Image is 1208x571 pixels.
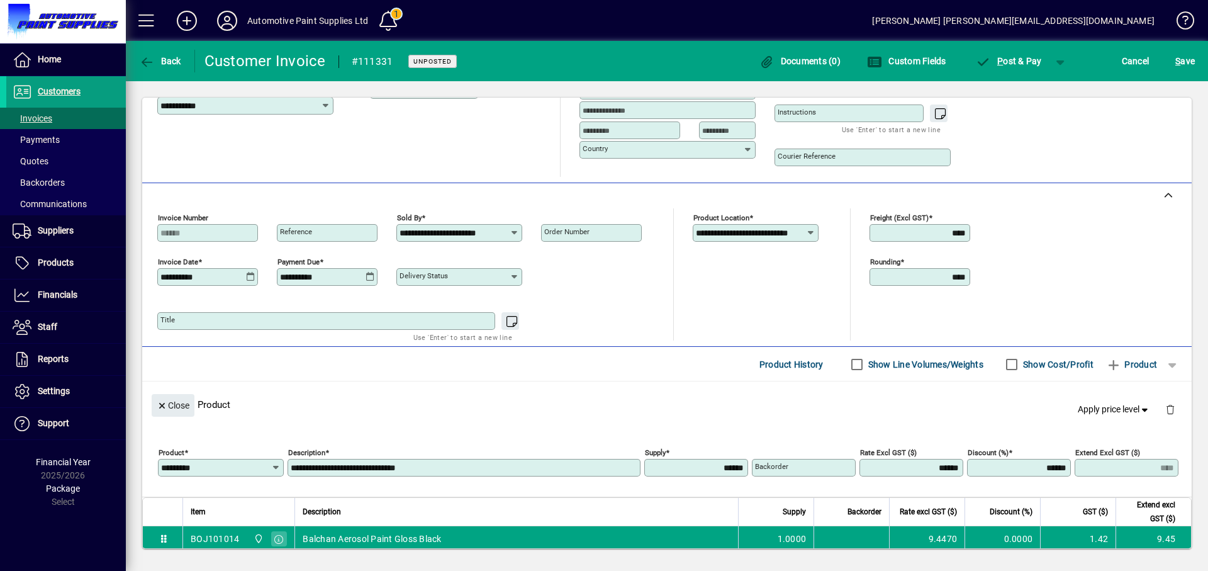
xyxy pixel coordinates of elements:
div: Customer Invoice [204,51,326,71]
span: Unposted [413,57,452,65]
span: 1.0000 [778,533,807,545]
span: Discount (%) [990,505,1032,519]
mat-label: Extend excl GST ($) [1075,448,1140,457]
span: ave [1175,51,1195,71]
a: Support [6,408,126,439]
button: Close [152,394,194,417]
td: 9.45 [1116,526,1191,551]
span: Communications [13,199,87,209]
span: Documents (0) [759,56,841,66]
label: Show Cost/Profit [1021,358,1093,371]
span: ost & Pay [976,56,1042,66]
a: Invoices [6,108,126,129]
span: Rate excl GST ($) [900,505,957,519]
app-page-header-button: Close [148,399,198,410]
a: Quotes [6,150,126,172]
span: Close [157,395,189,416]
span: P [997,56,1003,66]
span: Automotive Paint Supplies Ltd [250,532,265,546]
button: Cancel [1119,50,1153,72]
div: BOJ101014 [191,533,239,545]
span: Financials [38,290,77,300]
td: 1.42 [1040,526,1116,551]
mat-label: Discount (%) [968,448,1009,457]
span: Package [46,483,80,494]
button: Back [136,50,184,72]
mat-label: Invoice number [158,213,208,222]
mat-label: Product [159,448,184,457]
div: #111331 [352,52,393,72]
app-page-header-button: Back [126,50,195,72]
mat-label: Order number [544,227,590,236]
a: Financials [6,280,126,311]
mat-label: Invoice date [158,257,198,266]
span: Backorder [847,505,881,519]
mat-label: Country [583,144,608,153]
button: Delete [1155,394,1185,424]
span: Cancel [1122,51,1149,71]
div: 9.4470 [897,533,957,545]
button: Post & Pay [970,50,1048,72]
span: Description [303,505,341,519]
span: Home [38,54,61,64]
span: Customers [38,86,81,96]
span: Back [139,56,181,66]
span: Payments [13,135,60,145]
button: Save [1172,50,1198,72]
button: Custom Fields [864,50,949,72]
mat-label: Rounding [870,257,900,266]
label: Show Line Volumes/Weights [866,358,983,371]
a: Settings [6,376,126,407]
span: Item [191,505,206,519]
a: Products [6,247,126,279]
span: Support [38,418,69,428]
span: Invoices [13,113,52,123]
mat-label: Reference [280,227,312,236]
div: Product [142,382,1192,427]
td: 0.0000 [965,526,1040,551]
mat-label: Backorder [755,462,788,471]
button: Documents (0) [756,50,844,72]
a: Backorders [6,172,126,193]
mat-label: Product location [693,213,749,222]
span: Reports [38,354,69,364]
span: Staff [38,322,57,332]
button: Product History [754,353,829,376]
span: Product [1106,354,1157,375]
button: Product [1100,353,1163,376]
span: Financial Year [36,457,91,467]
span: Apply price level [1078,403,1151,416]
mat-label: Instructions [778,108,816,116]
app-page-header-button: Delete [1155,404,1185,415]
span: Suppliers [38,225,74,235]
mat-label: Freight (excl GST) [870,213,929,222]
a: Staff [6,312,126,343]
span: Products [38,257,74,268]
span: Custom Fields [867,56,946,66]
a: Suppliers [6,215,126,247]
mat-label: Supply [645,448,666,457]
a: Reports [6,344,126,375]
span: Quotes [13,156,48,166]
span: Extend excl GST ($) [1124,498,1175,526]
mat-label: Description [288,448,325,457]
mat-label: Courier Reference [778,152,836,161]
div: [PERSON_NAME] [PERSON_NAME][EMAIL_ADDRESS][DOMAIN_NAME] [872,11,1155,31]
span: Product History [759,354,824,375]
mat-hint: Use 'Enter' to start a new line [842,122,941,137]
mat-label: Payment due [277,257,320,266]
span: Balchan Aerosol Paint Gloss Black [303,533,441,545]
a: Payments [6,129,126,150]
mat-label: Title [160,315,175,324]
mat-hint: Use 'Enter' to start a new line [413,330,512,344]
mat-label: Rate excl GST ($) [860,448,917,457]
a: Communications [6,193,126,215]
a: Knowledge Base [1167,3,1192,43]
mat-label: Delivery status [400,271,448,280]
button: Apply price level [1073,399,1156,421]
button: Profile [207,9,247,32]
button: Add [167,9,207,32]
span: Backorders [13,178,65,188]
span: Settings [38,386,70,396]
div: Automotive Paint Supplies Ltd [247,11,368,31]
